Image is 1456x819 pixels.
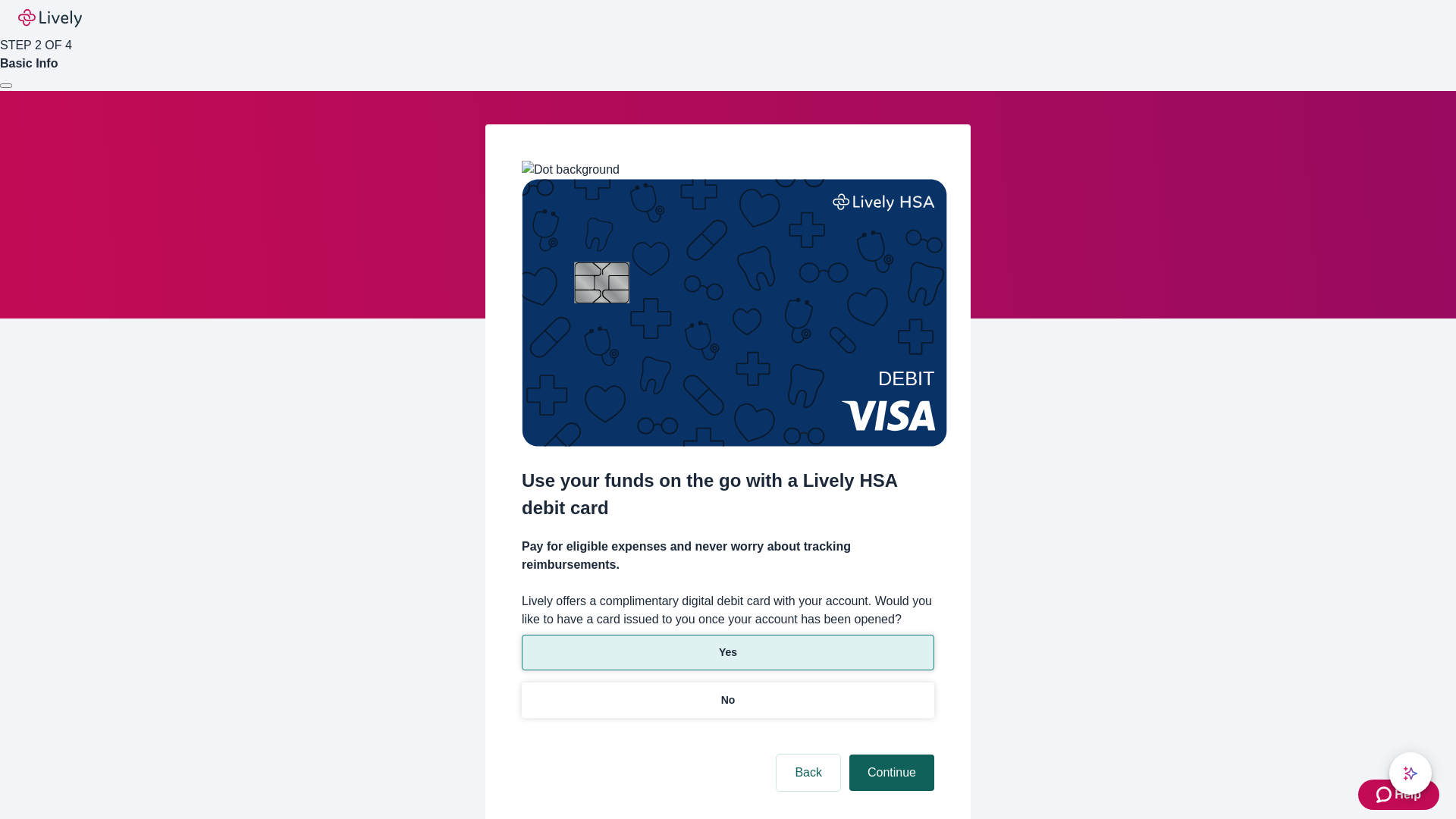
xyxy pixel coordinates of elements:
svg: Lively AI Assistant [1403,766,1418,781]
img: Debit card [522,179,947,447]
button: Zendesk support iconHelp [1358,780,1439,810]
label: Lively offers a complimentary digital debit card with your account. Would you like to have a card... [522,592,934,629]
button: Back [777,755,840,791]
button: No [522,682,934,718]
p: No [721,692,736,708]
h4: Pay for eligible expenses and never worry about tracking reimbursements. [522,538,934,574]
button: Yes [522,635,934,670]
p: Yes [719,645,737,661]
button: Continue [849,755,934,791]
svg: Zendesk support icon [1376,786,1395,804]
img: Dot background [522,161,620,179]
button: chat [1389,752,1432,795]
h2: Use your funds on the go with a Lively HSA debit card [522,467,934,522]
img: Lively [18,9,82,27]
span: Help [1395,786,1421,804]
